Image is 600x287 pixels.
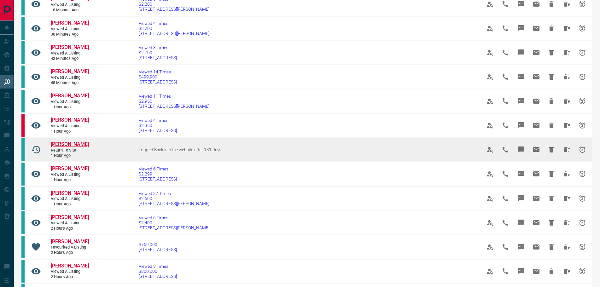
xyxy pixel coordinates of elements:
a: [PERSON_NAME] [51,141,89,148]
span: Snooze [575,94,590,109]
span: Hide All from Akshita Chaudhry [559,118,574,133]
span: Hide All from Michelle Steinman [559,264,574,279]
span: [PERSON_NAME] [51,141,89,147]
span: Email [529,215,544,230]
span: View Profile [482,21,498,36]
a: [PERSON_NAME] [51,68,89,75]
span: Snooze [575,69,590,84]
a: [PERSON_NAME] [51,44,89,51]
span: View Profile [482,45,498,60]
span: View Profile [482,239,498,255]
span: View Profile [482,142,498,157]
span: Message [513,142,528,157]
span: Call [498,21,513,36]
a: Viewed 37 Times$2,600[STREET_ADDRESS][PERSON_NAME] [139,191,209,206]
span: Viewed 3 Times [139,264,177,269]
a: $769,000[STREET_ADDRESS] [139,242,177,252]
span: Viewed a Listing [51,172,89,177]
span: Message [513,118,528,133]
span: Email [529,69,544,84]
span: [PERSON_NAME] [51,68,89,74]
span: 1 hour ago [51,129,89,134]
a: [PERSON_NAME] [51,93,89,99]
span: [STREET_ADDRESS] [139,55,177,60]
span: Call [498,69,513,84]
span: $3,350 [139,123,177,128]
span: Email [529,142,544,157]
span: [PERSON_NAME] [51,44,89,50]
span: Call [498,118,513,133]
span: Hide All from Vlada Savliak [559,21,574,36]
span: Snooze [575,191,590,206]
span: 2 hours ago [51,226,89,231]
span: 42 minutes ago [51,56,89,61]
span: View Profile [482,94,498,109]
span: Message [513,45,528,60]
div: condos.ca [21,90,25,112]
span: 2 hours ago [51,250,89,255]
span: Return to Site [51,148,89,153]
span: Email [529,21,544,36]
a: Viewed 14 Times$499,900[STREET_ADDRESS] [139,69,177,84]
span: $2,700 [139,50,177,55]
span: $2,200 [139,2,209,7]
span: Call [498,239,513,255]
a: [PERSON_NAME] [51,117,89,123]
span: Call [498,45,513,60]
a: Viewed 4 Times$3,200[STREET_ADDRESS][PERSON_NAME] [139,21,209,36]
span: [PERSON_NAME] [51,117,89,123]
a: [PERSON_NAME] [51,214,89,221]
span: Viewed a Listing [51,269,89,274]
span: Snooze [575,239,590,255]
span: Hide [544,45,559,60]
span: [STREET_ADDRESS] [139,128,177,133]
span: Email [529,191,544,206]
span: Snooze [575,21,590,36]
a: Viewed 4 Times$3,350[STREET_ADDRESS] [139,118,177,133]
span: $3,200 [139,26,209,31]
span: Hide [544,69,559,84]
span: Viewed 14 Times [139,69,177,74]
a: [PERSON_NAME] [51,20,89,26]
span: Hide [544,215,559,230]
span: Favourited a Listing [51,245,89,250]
span: [PERSON_NAME] [51,263,89,269]
div: condos.ca [21,17,25,40]
span: $800,000 [139,269,177,274]
span: Hide All from Laura Zhang [559,69,574,84]
a: [PERSON_NAME] [51,190,89,197]
span: Snooze [575,264,590,279]
span: Hide [544,239,559,255]
span: Message [513,166,528,181]
span: $2,600 [139,196,209,201]
span: Call [498,264,513,279]
span: [PERSON_NAME] [51,165,89,171]
div: condos.ca [21,41,25,64]
span: View Profile [482,166,498,181]
span: Viewed 3 Times [139,45,177,50]
span: Call [498,166,513,181]
a: Viewed 6 Times$2,400[STREET_ADDRESS][PERSON_NAME] [139,215,209,230]
span: Message [513,264,528,279]
span: Email [529,118,544,133]
span: Snooze [575,118,590,133]
span: View Profile [482,215,498,230]
span: Message [513,94,528,109]
span: Call [498,191,513,206]
span: Hide [544,142,559,157]
a: Viewed 3 Times$2,700[STREET_ADDRESS] [139,45,177,60]
span: Hide [544,94,559,109]
span: Viewed 11 Times [139,94,209,99]
span: [STREET_ADDRESS][PERSON_NAME] [139,225,209,230]
span: Call [498,94,513,109]
span: 1 hour ago [51,202,89,207]
span: [STREET_ADDRESS][PERSON_NAME] [139,104,209,109]
span: $769,000 [139,242,177,247]
span: Message [513,21,528,36]
span: Viewed a Listing [51,123,89,129]
a: [PERSON_NAME] [51,238,89,245]
span: Message [513,69,528,84]
div: condos.ca [21,260,25,283]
